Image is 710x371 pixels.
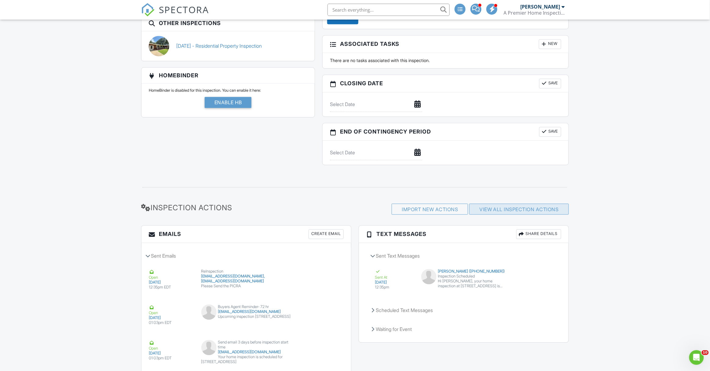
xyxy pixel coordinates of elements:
div: [DATE] [149,351,194,356]
div: [EMAIL_ADDRESS][DOMAIN_NAME], [EMAIL_ADDRESS][DOMAIN_NAME] [201,274,291,284]
div: Buyers Agent Reminder- 72 hr [201,304,291,309]
div: [DATE] [375,280,414,285]
div: A Premier Home Inspection [504,10,565,16]
div: Create Email [309,229,344,239]
span: SPECTORA [159,3,209,16]
div: Sent Text Messages [366,248,561,264]
button: Save [539,127,561,137]
div: Please Send the PICRA [201,284,291,288]
div: Share Details [516,229,561,239]
div: Open [149,304,194,315]
div: Open [149,269,194,280]
span: Associated Tasks [340,40,399,48]
div: [PERSON_NAME] ([PHONE_NUMBER]) [421,269,507,274]
img: The Best Home Inspection Software - Spectora [141,3,155,17]
div: Send email 3 days before inspection start time [201,340,291,350]
div: Waiting for Event [366,321,561,337]
span: Closing date [340,79,383,87]
span: End of Contingency Period [340,127,431,136]
h3: HomeBinder [141,68,315,83]
input: Select Date [330,97,422,112]
input: Select Date [330,145,422,160]
span: 10 [702,350,709,355]
div: 12:35pm [375,285,414,290]
div: [DATE] [149,280,194,285]
h3: Inspection Actions [141,204,279,212]
img: default-user-f0147aede5fd5fa78ca7ade42f37bd4542148d508eef1c3d3ea960f66861d68b.jpg [201,304,217,320]
div: [EMAIL_ADDRESS][DOMAIN_NAME] [201,309,291,314]
div: New [539,39,561,49]
div: Hi [PERSON_NAME], your home inspection at [STREET_ADDRESS] is scheduled for [DATE] 1:00 pm. I loo... [438,279,507,288]
div: [EMAIL_ADDRESS][DOMAIN_NAME] [201,350,291,354]
div: 01:03pm EDT [149,320,194,325]
div: Upcoming inspection [STREET_ADDRESS] [201,314,291,319]
div: 12:35pm EDT [149,285,194,290]
h3: Emails [141,226,351,243]
div: Scheduled Text Messages [366,302,561,318]
div: Open [149,340,194,351]
div: Sent At [375,269,414,280]
img: default-user-f0147aede5fd5fa78ca7ade42f37bd4542148d508eef1c3d3ea960f66861d68b.jpg [421,269,437,284]
input: Search everything... [328,4,450,16]
div: [PERSON_NAME] [521,4,560,10]
h3: Other Inspections [141,15,315,31]
img: default-user-f0147aede5fd5fa78ca7ade42f37bd4542148d508eef1c3d3ea960f66861d68b.jpg [201,340,217,355]
button: Save [539,79,561,88]
div: 01:03pm EDT [149,356,194,361]
div: Enable HB [205,97,252,108]
div: Import New Actions [392,204,468,215]
div: There are no tasks associated with this inspection. [326,57,565,64]
div: ReInspection [201,269,291,274]
a: [DATE] - Residential Property Inspection [177,42,262,49]
div: Inspection Scheduled [421,274,507,279]
div: Sent Emails [141,248,351,264]
iframe: Intercom live chat [689,350,704,365]
p: HomeBinder is disabled for this inspection. You can enable it here: [149,88,307,93]
div: Your home inspection is scheduled for [STREET_ADDRESS] [201,354,291,364]
a: View All Inspection Actions [479,206,559,212]
h3: Text Messages [359,226,569,243]
div: [DATE] [149,315,194,320]
a: Enable HB [205,97,252,112]
a: SPECTORA [141,8,209,21]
